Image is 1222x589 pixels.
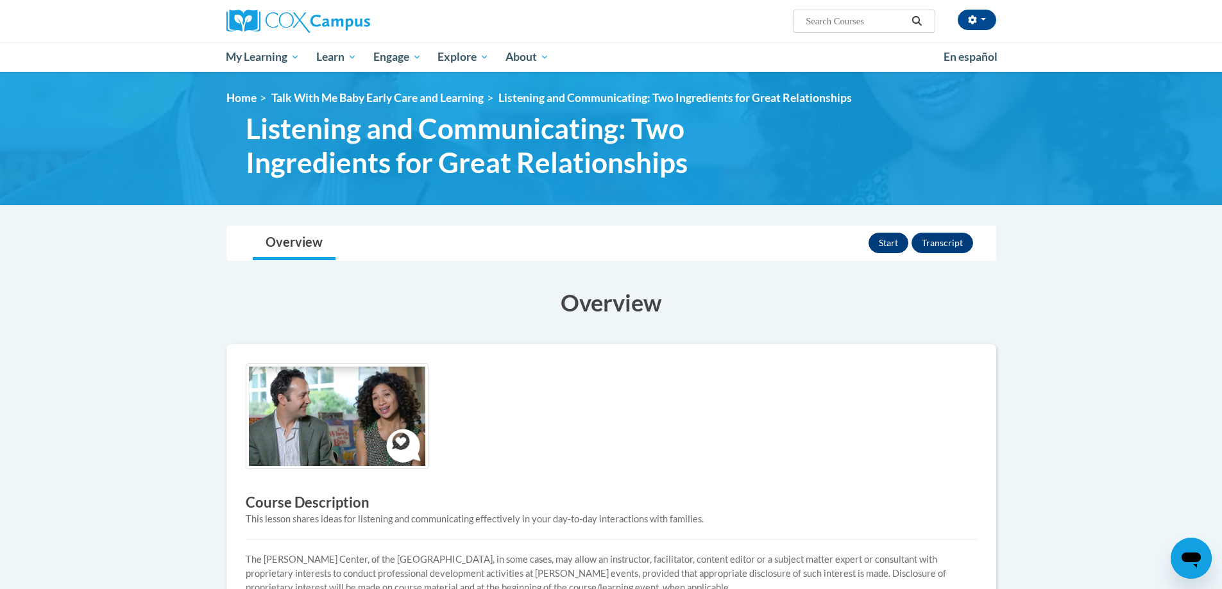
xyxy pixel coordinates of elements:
h3: Overview [226,286,996,319]
span: En español [944,50,997,63]
span: Listening and Communicating: Two Ingredients for Great Relationships [246,112,688,179]
input: Search Courses [804,13,907,29]
div: This lesson shares ideas for listening and communicating effectively in your day-to-day interacti... [246,512,977,526]
img: Course logo image [246,363,429,469]
iframe: Button to launch messaging window [1171,538,1212,579]
a: My Learning [218,42,309,72]
button: Start [869,233,908,253]
button: Transcript [912,233,973,253]
a: About [497,42,557,72]
span: Listening and Communicating: Two Ingredients for Great Relationships [498,91,852,104]
button: Search [907,13,926,29]
a: Engage [365,42,430,72]
button: Account Settings [958,10,996,30]
span: About [505,49,549,65]
span: Learn [316,49,357,65]
a: En español [935,44,1006,71]
a: Home [226,91,257,104]
h3: Course Description [246,493,977,513]
a: Talk With Me Baby Early Care and Learning [271,91,484,104]
span: My Learning [226,49,300,65]
div: Main menu [207,42,1015,72]
a: Learn [308,42,365,72]
a: Cox Campus [226,10,470,33]
a: Overview [253,226,335,260]
img: Cox Campus [226,10,370,33]
span: Engage [373,49,421,65]
span: Explore [437,49,489,65]
a: Explore [429,42,497,72]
